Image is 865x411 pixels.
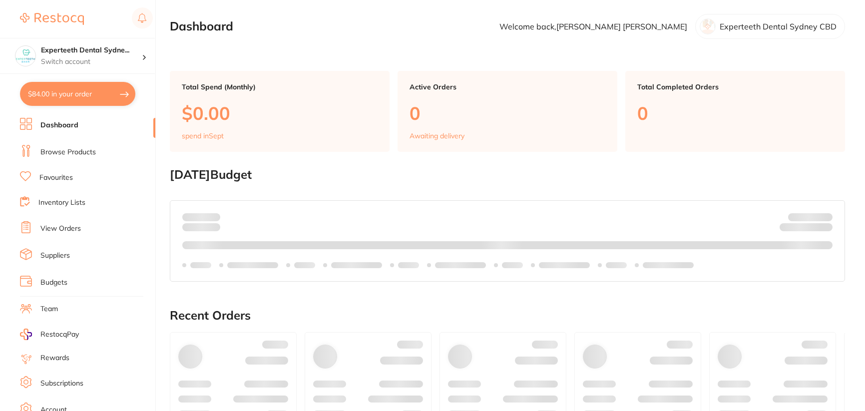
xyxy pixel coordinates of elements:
strong: $NaN [813,212,833,221]
p: Experteeth Dental Sydney CBD [720,22,837,31]
p: Remaining: [780,221,833,233]
span: RestocqPay [40,330,79,340]
p: Switch account [41,57,142,67]
p: Labels [398,261,419,269]
p: Budget: [788,213,833,221]
a: Budgets [40,278,67,288]
h4: Experteeth Dental Sydney CBD [41,45,142,55]
a: Favourites [39,173,73,183]
h2: Dashboard [170,19,233,33]
p: Labels extended [539,261,590,269]
p: Total Completed Orders [637,83,833,91]
p: 0 [637,103,833,123]
a: Dashboard [40,120,78,130]
p: $0.00 [182,103,378,123]
a: Inventory Lists [38,198,85,208]
p: Total Spend (Monthly) [182,83,378,91]
a: Suppliers [40,251,70,261]
a: View Orders [40,224,81,234]
p: Spent: [182,213,220,221]
p: Labels extended [331,261,382,269]
a: Subscriptions [40,379,83,389]
p: Welcome back, [PERSON_NAME] [PERSON_NAME] [499,22,687,31]
h2: [DATE] Budget [170,168,845,182]
img: Experteeth Dental Sydney CBD [15,46,35,66]
p: Labels extended [435,261,486,269]
p: 0 [410,103,605,123]
img: RestocqPay [20,329,32,340]
a: Team [40,304,58,314]
p: Labels [190,261,211,269]
p: Labels [502,261,523,269]
p: Labels [606,261,627,269]
a: Total Completed Orders0 [625,71,845,152]
h2: Recent Orders [170,309,845,323]
p: Labels [294,261,315,269]
a: Browse Products [40,147,96,157]
a: RestocqPay [20,329,79,340]
p: Active Orders [410,83,605,91]
a: Restocq Logo [20,7,84,30]
p: Awaiting delivery [410,132,464,140]
p: Labels extended [227,261,278,269]
p: month [182,221,220,233]
a: Total Spend (Monthly)$0.00spend inSept [170,71,390,152]
p: Labels extended [643,261,694,269]
img: Restocq Logo [20,13,84,25]
a: Rewards [40,353,69,363]
button: $84.00 in your order [20,82,135,106]
strong: $0.00 [203,212,220,221]
strong: $0.00 [815,225,833,234]
p: spend in Sept [182,132,224,140]
a: Active Orders0Awaiting delivery [398,71,617,152]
